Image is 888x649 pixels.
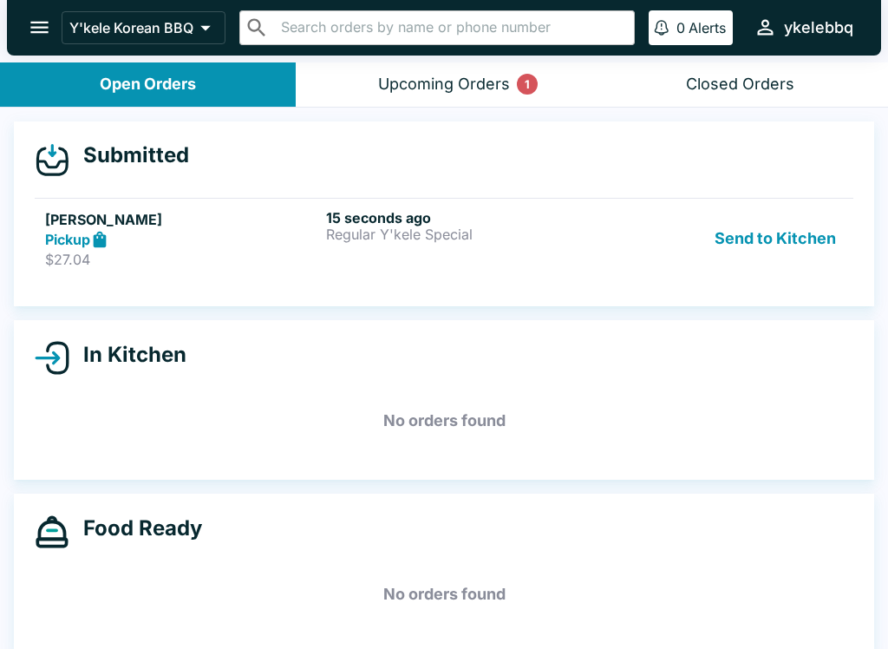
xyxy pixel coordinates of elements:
input: Search orders by name or phone number [276,16,627,40]
div: ykelebbq [784,17,853,38]
h6: 15 seconds ago [326,209,600,226]
button: open drawer [17,5,62,49]
h5: [PERSON_NAME] [45,209,319,230]
div: Open Orders [100,75,196,95]
button: ykelebbq [747,9,860,46]
div: Upcoming Orders [378,75,510,95]
h4: Food Ready [69,515,202,541]
p: Regular Y'kele Special [326,226,600,242]
button: Y'kele Korean BBQ [62,11,225,44]
p: 1 [525,75,530,93]
strong: Pickup [45,231,90,248]
button: Send to Kitchen [708,209,843,269]
h5: No orders found [35,390,853,452]
a: [PERSON_NAME]Pickup$27.0415 seconds agoRegular Y'kele SpecialSend to Kitchen [35,198,853,279]
p: $27.04 [45,251,319,268]
h5: No orders found [35,563,853,626]
div: Closed Orders [686,75,794,95]
h4: In Kitchen [69,342,186,368]
p: Y'kele Korean BBQ [69,19,193,36]
p: Alerts [689,19,726,36]
p: 0 [676,19,685,36]
h4: Submitted [69,142,189,168]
